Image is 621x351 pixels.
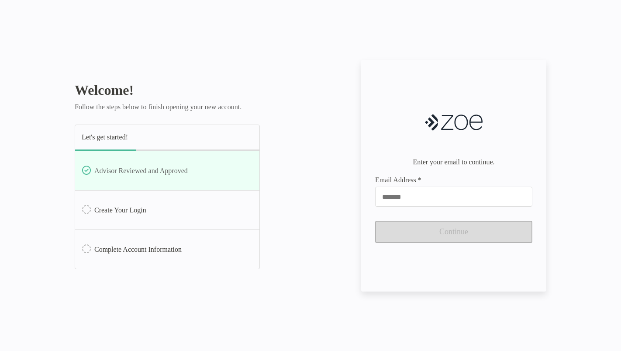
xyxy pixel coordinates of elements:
[375,176,532,184] span: Email Address *
[75,82,260,98] h1: Welcome!
[94,205,146,215] p: Create Your Login
[413,159,494,166] p: Enter your email to continue.
[94,244,182,255] p: Complete Account Information
[376,193,532,201] input: Email Address *
[425,108,483,137] img: Company Logo
[94,165,188,176] p: Advisor Reviewed and Approved
[82,134,128,141] p: Let's get started!
[75,104,260,111] p: Follow the steps below to finish opening your new account.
